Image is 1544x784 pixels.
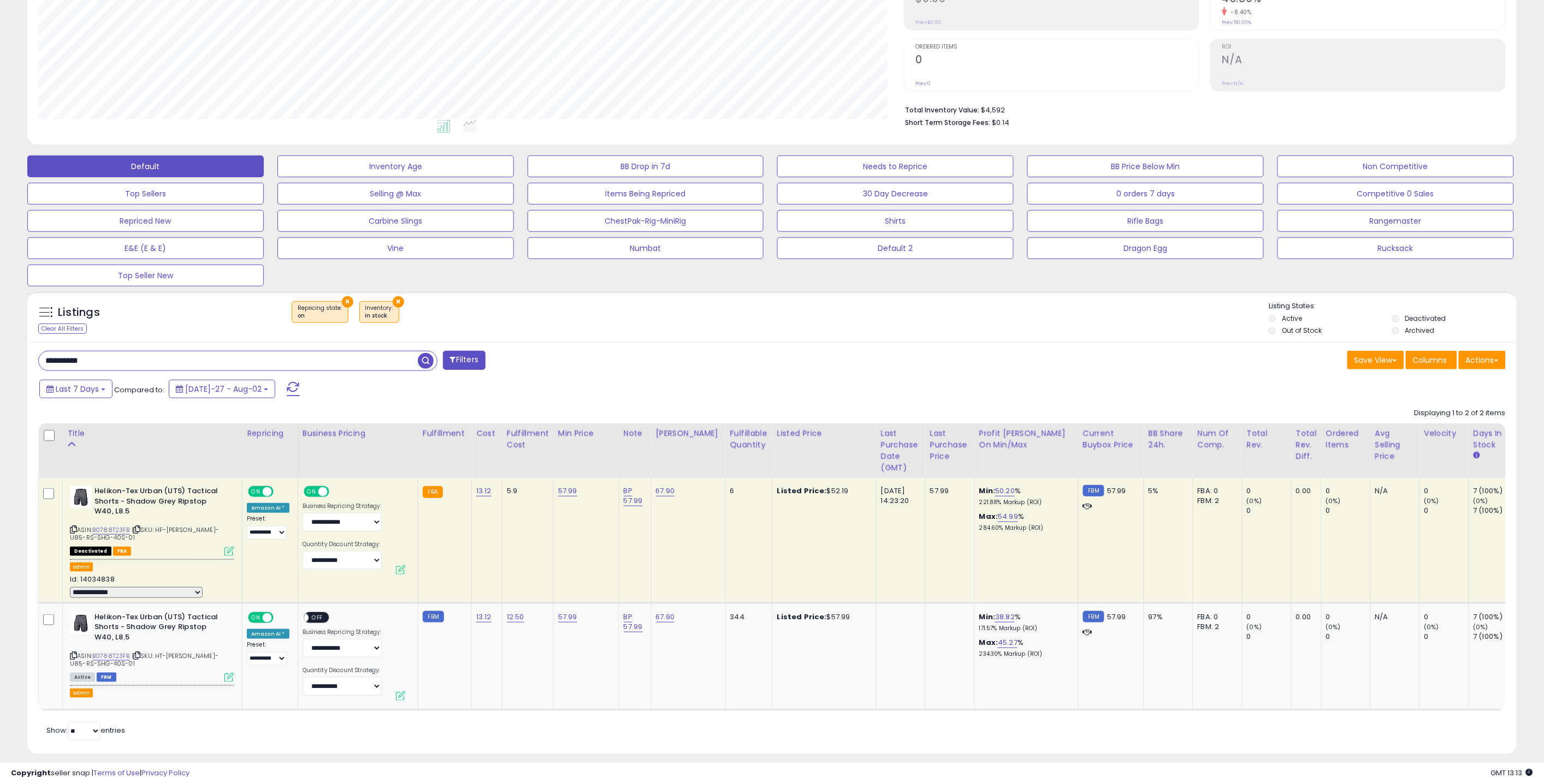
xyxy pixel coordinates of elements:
[995,612,1015,623] a: 38.82
[998,637,1017,648] a: 45.27
[1474,486,1518,496] div: 7 (100%)
[1424,623,1440,631] small: (0%)
[1405,314,1446,323] label: Deactivated
[97,673,116,682] span: FBM
[185,384,262,394] span: [DATE]-27 - Aug-02
[70,689,93,698] button: admin
[247,515,289,540] div: Preset:
[27,237,264,259] button: E&E (E & E)
[476,486,492,496] a: 13.12
[1027,210,1264,232] button: Rifle Bags
[1277,155,1514,177] button: Non Competitive
[979,638,1070,658] div: %
[249,613,263,622] span: ON
[930,486,966,496] div: 57.99
[247,641,289,666] div: Preset:
[730,428,768,451] div: Fulfillable Quantity
[1149,486,1185,496] div: 5%
[423,428,467,439] div: Fulfillment
[58,305,100,320] h5: Listings
[93,768,140,778] a: Terms of Use
[1406,351,1457,369] button: Columns
[70,612,234,681] div: ASIN:
[1474,612,1518,622] div: 7 (100%)
[277,237,514,259] button: Vine
[365,312,393,320] div: in stock
[70,651,218,668] span: | SKU: HT-[PERSON_NAME]-U85-RS-SHG-40S-01
[1247,428,1287,451] div: Total Rev.
[528,155,764,177] button: BB Drop in 7d
[1474,428,1513,451] div: Days In Stock
[1326,612,1370,622] div: 0
[1027,237,1264,259] button: Dragon Egg
[305,487,318,496] span: ON
[27,265,264,286] button: Top Seller New
[1296,486,1313,496] div: 0.00
[730,612,764,622] div: 344
[1149,612,1185,622] div: 97%
[1413,355,1447,366] span: Columns
[1198,496,1234,506] div: FBM: 2
[56,384,99,394] span: Last 7 Days
[476,612,492,623] a: 13.12
[11,768,190,779] div: seller snap | |
[70,547,111,556] span: All listings that are unavailable for purchase on Amazon for any reason other than out-of-stock
[979,499,1070,506] p: 221.88% Markup (ROI)
[777,428,872,439] div: Listed Price
[70,574,115,584] span: Id: 14034838
[777,155,1014,177] button: Needs to Reprice
[1198,622,1234,632] div: FBM: 2
[995,486,1015,496] a: 50.20
[169,380,275,398] button: [DATE]-27 - Aug-02
[916,53,1199,68] h2: 0
[730,486,764,496] div: 6
[1474,496,1489,505] small: (0%)
[507,486,545,496] div: 5.9
[777,612,868,622] div: $57.99
[1326,623,1341,631] small: (0%)
[476,428,498,439] div: Cost
[92,651,130,661] a: B0788T23FB
[70,486,234,555] div: ASIN:
[1282,326,1322,335] label: Out of Stock
[303,629,382,636] label: Business Repricing Strategy:
[881,428,921,474] div: Last Purchase Date (GMT)
[67,428,238,439] div: Title
[1347,351,1404,369] button: Save View
[777,210,1014,232] button: Shirts
[327,487,345,496] span: OFF
[777,486,827,496] b: Listed Price:
[1491,768,1533,778] span: 2025-08-10 13:13 GMT
[1198,486,1234,496] div: FBA: 0
[656,612,675,623] a: 67.90
[1326,428,1366,451] div: Ordered Items
[141,768,190,778] a: Privacy Policy
[1405,326,1435,335] label: Archived
[1222,19,1252,26] small: Prev: 50.00%
[1227,8,1252,16] small: -8.40%
[979,486,1070,506] div: %
[94,486,227,519] b: Helikon-Tex Urban (UTS) Tactical Shorts - Shadow Grey Ripstop W40, L8.5
[1027,183,1264,205] button: 0 orders 7 days
[1474,506,1518,516] div: 7 (100%)
[38,324,87,334] div: Clear All Filters
[906,103,1498,116] li: $4,592
[1326,486,1370,496] div: 0
[1198,428,1238,451] div: Num of Comp.
[39,380,113,398] button: Last 7 Days
[1277,237,1514,259] button: Rucksack
[1222,53,1505,68] h2: N/A
[1222,80,1244,87] small: Prev: N/A
[303,667,382,674] label: Quantity Discount Strategy:
[298,304,342,320] span: Repricing state :
[624,428,647,439] div: Note
[979,428,1074,451] div: Profit [PERSON_NAME] on Min/Max
[1474,623,1489,631] small: (0%)
[930,428,970,462] div: Last Purchase Price
[303,428,413,439] div: Business Pricing
[70,612,92,634] img: 41LgwZ0OCzL._SL40_.jpg
[1247,623,1262,631] small: (0%)
[906,105,980,115] b: Total Inventory Value:
[1424,428,1464,439] div: Velocity
[1375,612,1411,622] div: N/A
